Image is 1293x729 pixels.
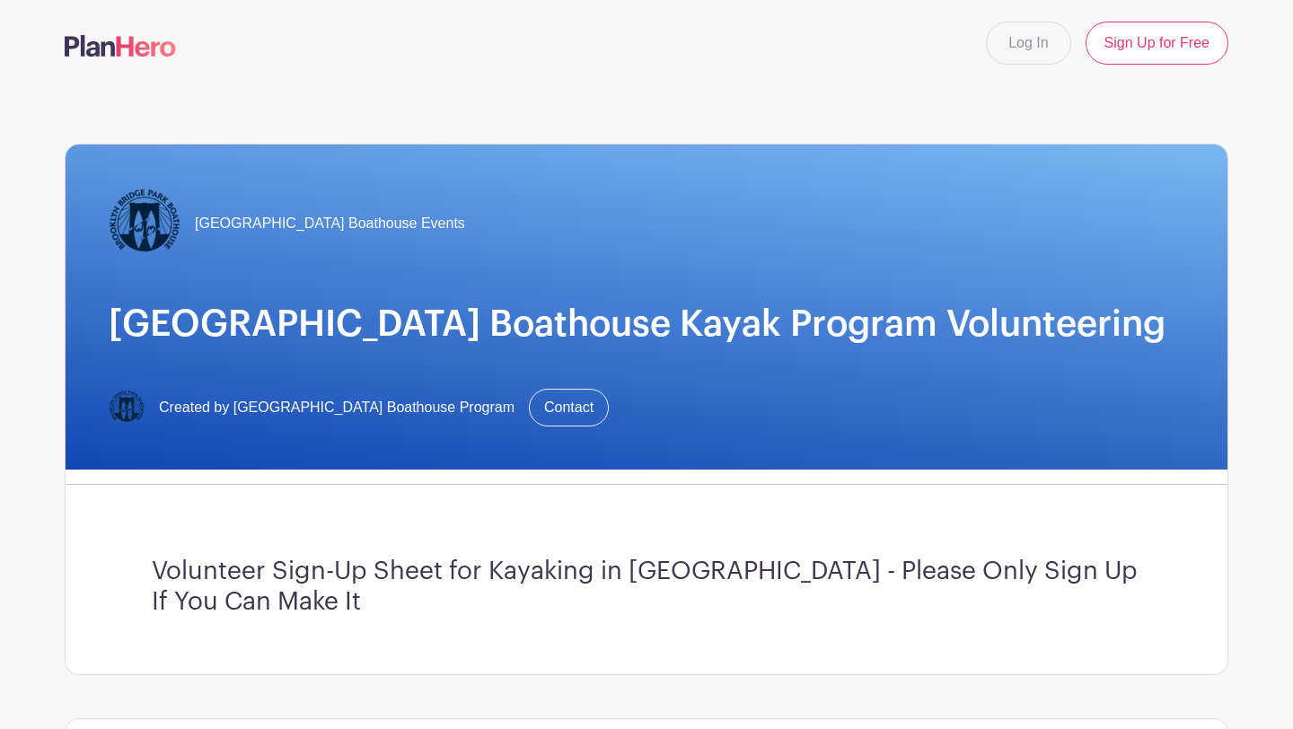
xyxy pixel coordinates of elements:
[1086,22,1228,65] a: Sign Up for Free
[529,389,609,426] a: Contact
[152,557,1141,617] h3: Volunteer Sign-Up Sheet for Kayaking in [GEOGRAPHIC_DATA] - Please Only Sign Up If You Can Make It
[195,213,465,234] span: [GEOGRAPHIC_DATA] Boathouse Events
[65,35,176,57] img: logo-507f7623f17ff9eddc593b1ce0a138ce2505c220e1c5a4e2b4648c50719b7d32.svg
[986,22,1070,65] a: Log In
[109,390,145,426] img: Logo-Title.png
[159,397,515,418] span: Created by [GEOGRAPHIC_DATA] Boathouse Program
[109,303,1184,346] h1: [GEOGRAPHIC_DATA] Boathouse Kayak Program Volunteering
[109,188,180,259] img: Logo-Title.png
